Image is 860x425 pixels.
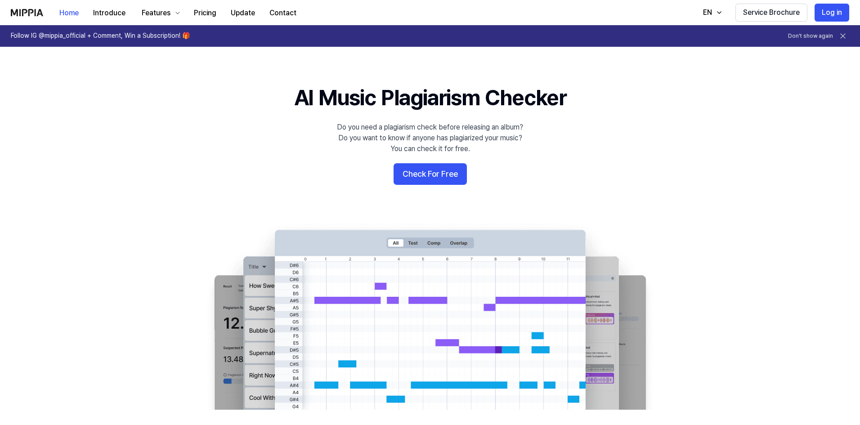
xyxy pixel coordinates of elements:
[11,9,43,16] img: logo
[133,4,187,22] button: Features
[294,83,566,113] h1: AI Music Plagiarism Checker
[196,221,664,410] img: main Image
[701,7,714,18] div: EN
[140,8,172,18] div: Features
[694,4,728,22] button: EN
[52,4,86,22] button: Home
[262,4,304,22] button: Contact
[224,4,262,22] button: Update
[52,0,86,25] a: Home
[224,0,262,25] a: Update
[337,122,523,154] div: Do you need a plagiarism check before releasing an album? Do you want to know if anyone has plagi...
[815,4,849,22] button: Log in
[788,32,833,40] button: Don't show again
[394,163,467,185] button: Check For Free
[11,31,190,40] h1: Follow IG @mippia_official + Comment, Win a Subscription! 🎁
[735,4,807,22] button: Service Brochure
[187,4,224,22] button: Pricing
[86,4,133,22] button: Introduce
